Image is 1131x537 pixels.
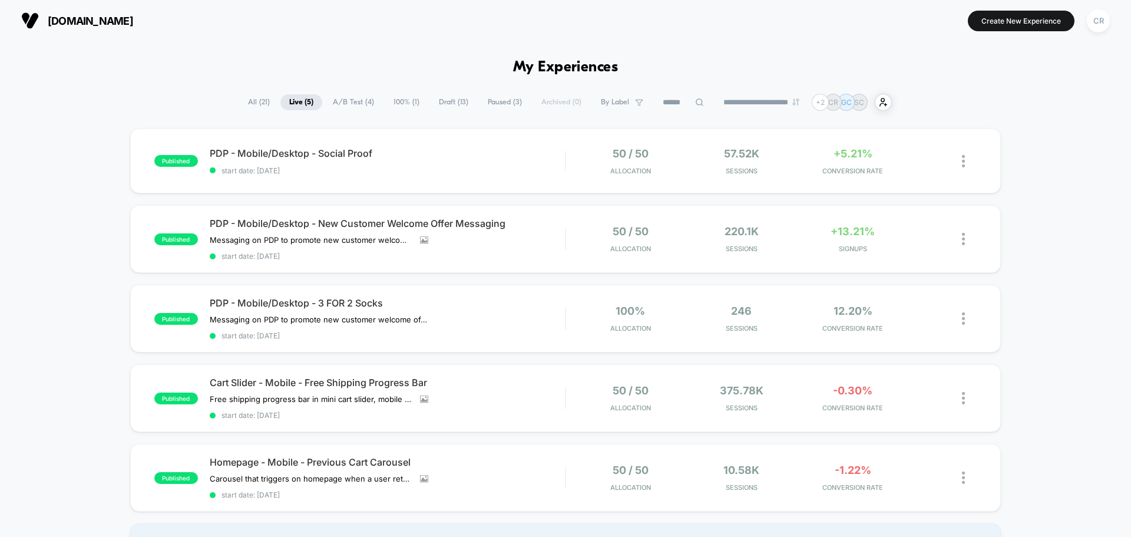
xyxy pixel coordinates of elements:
span: CONVERSION RATE [800,324,905,332]
span: 100% [616,305,645,317]
span: -1.22% [835,464,871,476]
span: 246 [731,305,752,317]
span: Cart Slider - Mobile - Free Shipping Progress Bar [210,377,565,388]
span: start date: [DATE] [210,411,565,420]
span: published [154,393,198,404]
span: CONVERSION RATE [800,483,905,492]
span: +13.21% [831,225,875,238]
span: 10.58k [723,464,759,476]
span: [DOMAIN_NAME] [48,15,133,27]
span: 375.78k [720,384,763,397]
button: [DOMAIN_NAME] [18,11,137,30]
span: Free shipping progress bar in mini cart slider, mobile only [210,394,411,404]
span: published [154,155,198,167]
div: CR [1087,9,1110,32]
p: GC [841,98,852,107]
span: Allocation [610,483,651,492]
div: + 2 [812,94,829,111]
span: Sessions [689,483,795,492]
span: 50 / 50 [613,147,649,160]
span: published [154,313,198,325]
span: Allocation [610,245,651,253]
span: PDP - Mobile/Desktop - 3 FOR 2 Socks [210,297,565,309]
button: CR [1083,9,1113,33]
span: Live ( 5 ) [280,94,322,110]
span: start date: [DATE] [210,252,565,261]
span: start date: [DATE] [210,331,565,340]
span: Sessions [689,404,795,412]
span: Carousel that triggers on homepage when a user returns and their cart has more than 0 items in it... [210,474,411,483]
span: By Label [601,98,629,107]
span: 12.20% [834,305,872,317]
span: published [154,233,198,245]
span: Allocation [610,167,651,175]
span: 100% ( 1 ) [385,94,428,110]
span: Sessions [689,324,795,332]
button: Create New Experience [968,11,1074,31]
span: CONVERSION RATE [800,404,905,412]
img: close [962,233,965,245]
img: end [792,98,799,106]
span: All ( 21 ) [239,94,279,110]
img: close [962,312,965,325]
span: PDP - Mobile/Desktop - New Customer Welcome Offer Messaging [210,218,565,229]
span: PDP - Mobile/Desktop - Social Proof [210,147,565,159]
p: SC [854,98,864,107]
span: Messaging on PDP to promote new customer welcome offer, this only shows to users who have not pur... [210,235,411,245]
img: close [962,392,965,404]
p: CR [828,98,838,107]
span: CONVERSION RATE [800,167,905,175]
span: 220.1k [725,225,759,238]
span: 50 / 50 [613,384,649,397]
img: close [962,155,965,167]
span: start date: [DATE] [210,166,565,175]
span: start date: [DATE] [210,490,565,499]
span: Messaging on PDP to promote new customer welcome offer, this only shows to users who have not pur... [210,315,428,324]
span: Sessions [689,167,795,175]
span: Paused ( 3 ) [479,94,531,110]
span: 57.52k [724,147,759,160]
h1: My Experiences [513,59,619,76]
span: +5.21% [834,147,872,160]
span: published [154,472,198,484]
span: Homepage - Mobile - Previous Cart Carousel [210,456,565,468]
span: -0.30% [833,384,872,397]
span: Allocation [610,404,651,412]
img: Visually logo [21,12,39,29]
span: 50 / 50 [613,225,649,238]
span: SIGNUPS [800,245,905,253]
span: Sessions [689,245,795,253]
img: close [962,472,965,484]
span: A/B Test ( 4 ) [324,94,383,110]
span: 50 / 50 [613,464,649,476]
span: Draft ( 13 ) [430,94,477,110]
span: Allocation [610,324,651,332]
